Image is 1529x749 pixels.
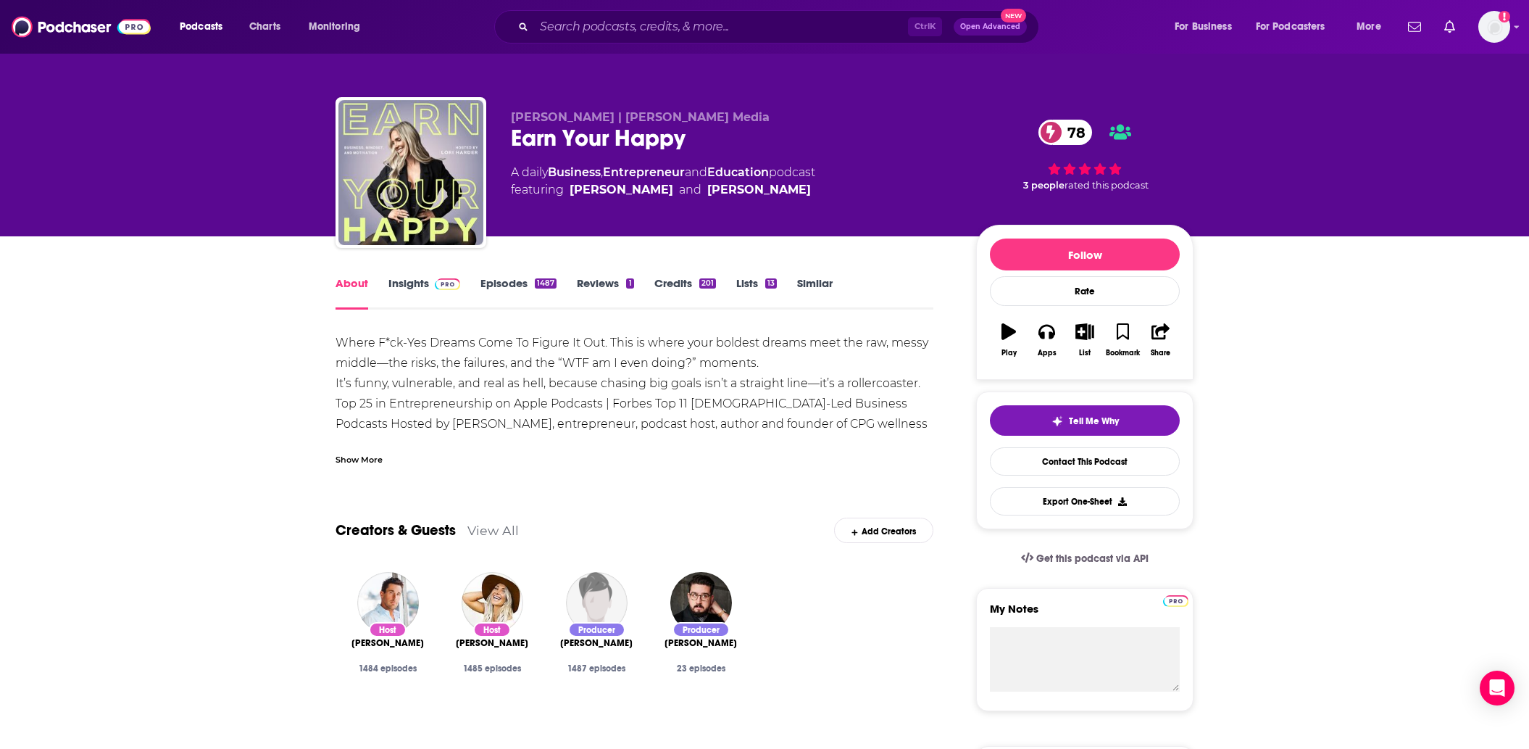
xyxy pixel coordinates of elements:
input: Search podcasts, credits, & more... [534,15,908,38]
img: User Profile [1478,11,1510,43]
a: InsightsPodchaser Pro [388,276,460,310]
span: More [1357,17,1381,37]
div: Producer [672,622,730,637]
a: Contact This Podcast [990,447,1180,476]
div: Share [1151,349,1170,357]
span: , [601,165,603,179]
img: Podchaser - Follow, Share and Rate Podcasts [12,13,151,41]
span: Open Advanced [960,23,1020,30]
div: Rate [990,276,1180,306]
div: Add Creators [834,518,933,543]
a: Show notifications dropdown [1402,15,1427,39]
img: Hayden Lee [566,572,628,634]
button: open menu [170,15,241,38]
div: Play [1001,349,1017,357]
span: New [1001,9,1027,22]
a: Get this podcast via API [1009,541,1160,576]
span: 3 people [1023,180,1065,191]
a: Show notifications dropdown [1438,15,1461,39]
button: tell me why sparkleTell Me Why [990,405,1180,436]
a: Hayden Lee [560,637,633,649]
div: 1 [626,278,633,289]
button: open menu [1246,15,1346,38]
img: Cody Boyce [670,572,732,634]
div: 201 [699,278,716,289]
a: 78 [1038,120,1093,145]
a: Similar [797,276,833,310]
div: Host [369,622,407,637]
span: rated this podcast [1065,180,1149,191]
span: Logged in as Ashley_Beenen [1478,11,1510,43]
span: Tell Me Why [1069,415,1119,427]
div: 23 episodes [660,663,741,674]
a: Reviews1 [577,276,633,310]
label: My Notes [990,602,1180,627]
a: Chris Harder [570,181,673,199]
button: Follow [990,239,1180,270]
div: Where F*ck-Yes Dreams Come To Figure It Out. This is where your boldest dreams meet the raw, mess... [336,333,933,536]
div: Open Intercom Messenger [1480,671,1515,705]
span: Ctrl K [908,17,942,36]
a: Creators & Guests [336,521,456,539]
a: Lori Harder [707,181,811,199]
a: Lori Harder [456,637,528,649]
div: Search podcasts, credits, & more... [508,10,1053,44]
button: open menu [1165,15,1250,38]
div: 78 3 peoplerated this podcast [976,110,1193,200]
button: Show profile menu [1478,11,1510,43]
img: Chris Harder [357,572,419,634]
span: and [679,181,701,199]
button: open menu [299,15,379,38]
a: Credits201 [654,276,716,310]
button: Share [1142,314,1180,366]
a: Business [548,165,601,179]
img: Podchaser Pro [1163,595,1188,607]
button: Export One-Sheet [990,487,1180,516]
span: [PERSON_NAME] [664,637,737,649]
div: Apps [1038,349,1057,357]
a: Chris Harder [351,637,424,649]
span: [PERSON_NAME] | [PERSON_NAME] Media [511,110,770,124]
img: Earn Your Happy [338,100,483,245]
span: [PERSON_NAME] [351,637,424,649]
span: featuring [511,181,815,199]
div: 1487 episodes [556,663,637,674]
div: Producer [568,622,625,637]
button: Bookmark [1104,314,1141,366]
div: List [1079,349,1091,357]
span: [PERSON_NAME] [456,637,528,649]
span: For Business [1175,17,1232,37]
div: Host [473,622,511,637]
div: 13 [765,278,777,289]
span: and [685,165,707,179]
button: List [1066,314,1104,366]
img: Podchaser Pro [435,278,460,290]
button: open menu [1346,15,1399,38]
div: Bookmark [1106,349,1140,357]
a: Pro website [1163,593,1188,607]
div: A daily podcast [511,164,815,199]
div: 1485 episodes [451,663,533,674]
span: Podcasts [180,17,222,37]
img: Lori Harder [462,572,523,634]
button: Play [990,314,1028,366]
a: Episodes1487 [480,276,557,310]
div: 1487 [535,278,557,289]
svg: Add a profile image [1499,11,1510,22]
a: About [336,276,368,310]
span: Monitoring [309,17,360,37]
span: 78 [1053,120,1093,145]
img: tell me why sparkle [1051,415,1063,427]
a: Cody Boyce [664,637,737,649]
span: [PERSON_NAME] [560,637,633,649]
a: Entrepreneur [603,165,685,179]
a: Education [707,165,769,179]
button: Open AdvancedNew [954,18,1027,36]
a: View All [467,523,519,538]
a: Charts [240,15,289,38]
